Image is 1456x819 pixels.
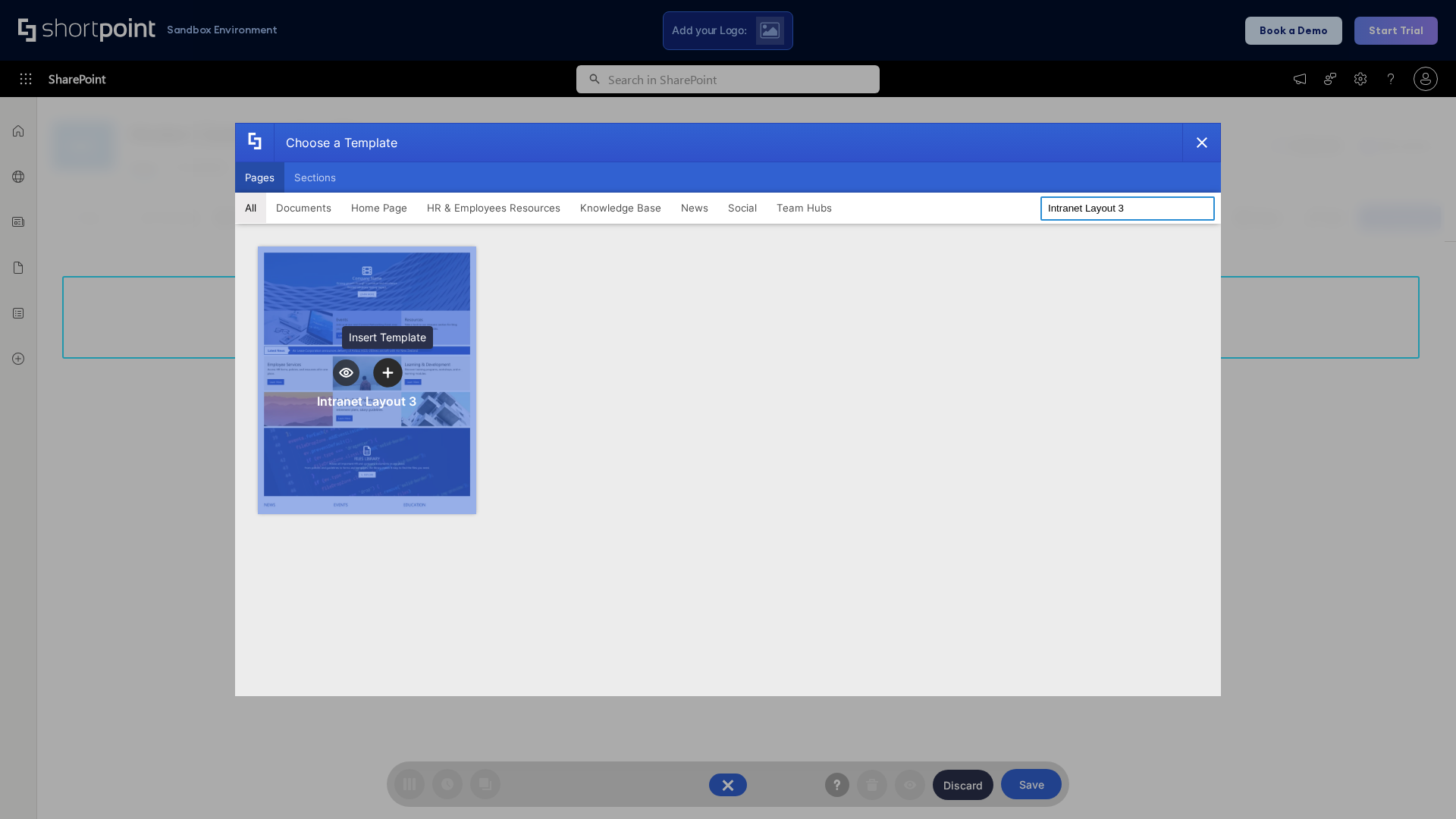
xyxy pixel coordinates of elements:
[235,193,266,223] button: All
[317,394,416,409] div: Intranet Layout 3
[341,193,417,223] button: Home Page
[266,193,341,223] button: Documents
[235,162,284,193] button: Pages
[767,193,842,223] button: Team Hubs
[1040,196,1215,221] input: Search
[235,123,1221,696] div: template selector
[570,193,671,223] button: Knowledge Base
[274,124,397,162] div: Choose a Template
[718,193,767,223] button: Social
[671,193,718,223] button: News
[417,193,570,223] button: HR & Employees Resources
[284,162,346,193] button: Sections
[1380,746,1456,819] iframe: Chat Widget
